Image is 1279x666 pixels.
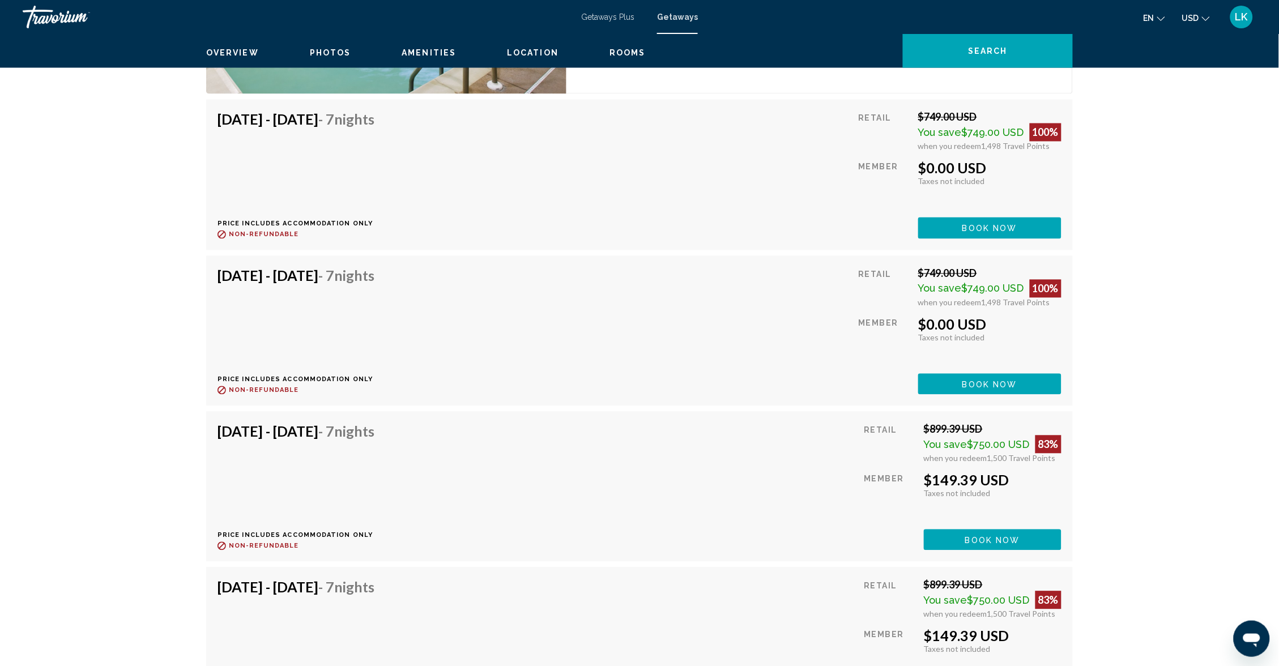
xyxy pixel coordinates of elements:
div: 100% [1030,280,1061,298]
span: Book now [965,536,1020,545]
button: Overview [206,48,259,58]
span: when you redeem [918,142,982,151]
div: $0.00 USD [918,316,1061,333]
span: You save [924,595,967,607]
div: $899.39 USD [924,579,1061,591]
div: 83% [1035,591,1061,609]
h4: [DATE] - [DATE] [218,111,374,128]
div: Member [859,316,910,365]
button: Change currency [1182,10,1210,26]
a: Travorium [23,6,570,28]
iframe: Button to launch messaging window [1234,621,1270,657]
button: Rooms [609,48,646,58]
span: Book now [962,224,1017,233]
span: - 7 [318,111,374,128]
span: Book now [962,380,1017,389]
span: Taxes not included [924,644,991,654]
div: 83% [1035,436,1061,454]
span: Nights [334,267,374,284]
p: Price includes accommodation only [218,376,383,383]
div: Retail [864,579,915,619]
button: Change language [1144,10,1165,26]
span: - 7 [318,267,374,284]
span: Amenities [402,48,456,57]
h4: [DATE] - [DATE] [218,423,374,440]
span: Nights [334,423,374,440]
span: Taxes not included [924,489,991,498]
button: Amenities [402,48,456,58]
span: Non-refundable [229,387,299,394]
span: 1,498 Travel Points [982,142,1050,151]
span: Overview [206,48,259,57]
button: User Menu [1227,5,1256,29]
span: Non-refundable [229,231,299,238]
div: 100% [1030,123,1061,142]
span: when you redeem [918,298,982,308]
div: $899.39 USD [924,423,1061,436]
span: Search [968,47,1008,56]
p: Price includes accommodation only [218,532,383,539]
span: - 7 [318,423,374,440]
span: $749.00 USD [962,283,1024,294]
button: Book now [918,217,1061,238]
span: $749.00 USD [962,127,1024,139]
span: 1,500 Travel Points [987,609,1056,619]
span: Nights [334,579,374,596]
div: Retail [864,423,915,463]
span: en [1144,14,1154,23]
div: $149.39 USD [924,472,1061,489]
span: USD [1182,14,1199,23]
span: 1,500 Travel Points [987,454,1056,463]
span: Rooms [609,48,646,57]
span: when you redeem [924,609,987,619]
h4: [DATE] - [DATE] [218,267,374,284]
span: Location [507,48,559,57]
span: Non-refundable [229,543,299,550]
button: Photos [310,48,351,58]
div: $749.00 USD [918,111,1061,123]
span: Photos [310,48,351,57]
span: when you redeem [924,454,987,463]
span: You save [918,283,962,294]
button: Search [903,34,1073,68]
button: Book now [918,374,1061,395]
button: Location [507,48,559,58]
span: Taxes not included [918,333,985,343]
p: Price includes accommodation only [218,220,383,228]
a: Getaways Plus [581,12,634,22]
div: $149.39 USD [924,627,1061,644]
span: You save [924,439,967,451]
span: - 7 [318,579,374,596]
div: Retail [859,267,910,308]
span: 1,498 Travel Points [982,298,1050,308]
span: LK [1235,11,1248,23]
span: You save [918,127,962,139]
div: Retail [859,111,910,151]
span: Nights [334,111,374,128]
h4: [DATE] - [DATE] [218,579,374,596]
a: Getaways [657,12,698,22]
span: Taxes not included [918,177,985,186]
div: $0.00 USD [918,160,1061,177]
span: $750.00 USD [967,595,1030,607]
div: Member [864,472,915,521]
div: $749.00 USD [918,267,1061,280]
div: Member [859,160,910,209]
button: Book now [924,530,1061,550]
span: $750.00 USD [967,439,1030,451]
